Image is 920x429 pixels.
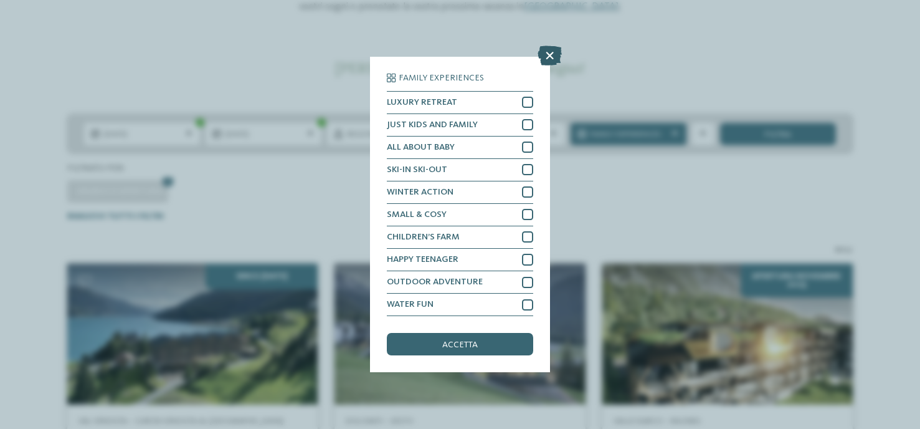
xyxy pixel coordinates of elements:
span: LUXURY RETREAT [387,98,457,107]
span: SKI-IN SKI-OUT [387,165,447,174]
span: SMALL & COSY [387,210,447,219]
span: WATER FUN [387,300,434,309]
span: Family Experiences [399,74,484,82]
span: accetta [442,340,478,349]
span: ALL ABOUT BABY [387,143,455,152]
span: HAPPY TEENAGER [387,255,458,264]
span: CHILDREN’S FARM [387,233,460,241]
span: WINTER ACTION [387,188,453,196]
span: JUST KIDS AND FAMILY [387,120,478,129]
span: OUTDOOR ADVENTURE [387,277,483,286]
